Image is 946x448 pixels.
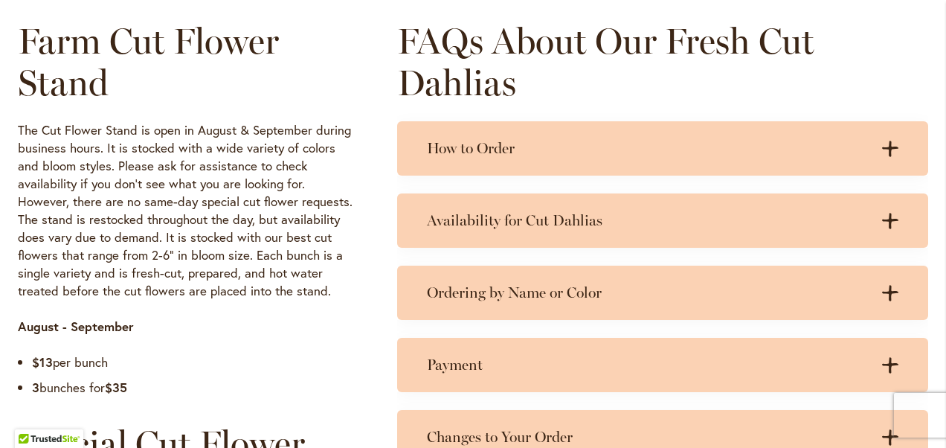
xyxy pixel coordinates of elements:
li: per bunch [32,353,354,371]
h2: FAQs About Our Fresh Cut Dahlias [397,20,928,103]
summary: How to Order [397,121,928,176]
strong: 3 [32,379,39,396]
strong: $13 [32,353,53,371]
summary: Ordering by Name or Color [397,266,928,320]
summary: Availability for Cut Dahlias [397,193,928,248]
li: bunches for [32,379,354,397]
h3: Ordering by Name or Color [427,284,869,302]
summary: Payment [397,338,928,392]
h2: Farm Cut Flower Stand [18,20,354,103]
strong: $35 [105,379,127,396]
h3: How to Order [427,139,869,158]
h3: Payment [427,356,869,374]
h3: Availability for Cut Dahlias [427,211,869,230]
h3: Changes to Your Order [427,428,869,447]
strong: August - September [18,318,134,335]
p: The Cut Flower Stand is open in August & September during business hours. It is stocked with a wi... [18,121,354,300]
